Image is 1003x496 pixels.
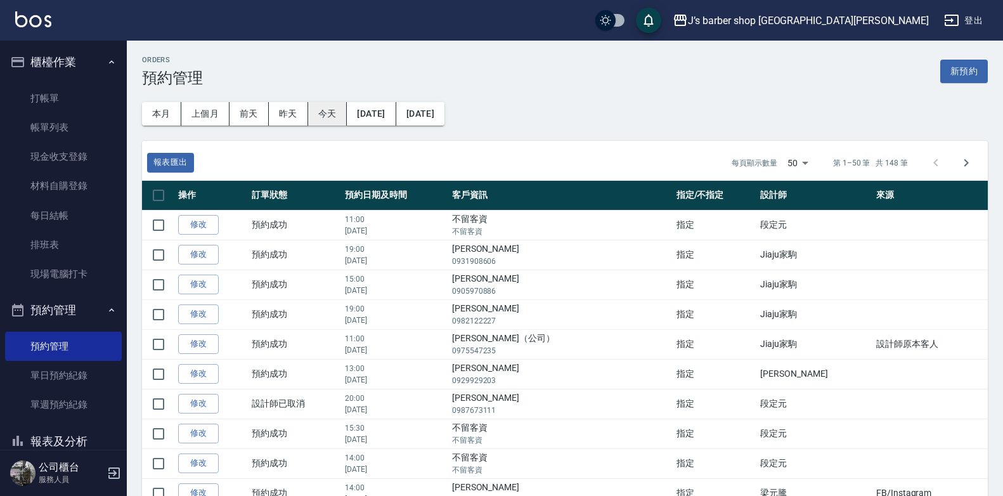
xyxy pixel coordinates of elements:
[181,102,230,126] button: 上個月
[178,364,219,384] a: 修改
[249,299,342,329] td: 預約成功
[782,146,813,180] div: 50
[673,329,758,359] td: 指定
[757,210,872,240] td: 段定元
[142,102,181,126] button: 本月
[673,359,758,389] td: 指定
[142,56,203,64] h2: Orders
[668,8,934,34] button: J’s barber shop [GEOGRAPHIC_DATA][PERSON_NAME]
[452,375,670,386] p: 0929929203
[452,285,670,297] p: 0905970886
[5,201,122,230] a: 每日結帳
[345,315,446,326] p: [DATE]
[673,181,758,211] th: 指定/不指定
[5,230,122,259] a: 排班表
[147,153,194,173] a: 報表匯出
[345,422,446,434] p: 15:30
[951,148,981,178] button: Go to next page
[178,245,219,264] a: 修改
[345,374,446,386] p: [DATE]
[449,210,673,240] td: 不留客資
[449,448,673,478] td: 不留客資
[449,419,673,448] td: 不留客資
[757,181,872,211] th: 設計師
[449,359,673,389] td: [PERSON_NAME]
[757,359,872,389] td: [PERSON_NAME]
[449,329,673,359] td: [PERSON_NAME]（公司）
[345,285,446,296] p: [DATE]
[449,299,673,329] td: [PERSON_NAME]
[178,394,219,414] a: 修改
[396,102,444,126] button: [DATE]
[249,210,342,240] td: 預約成功
[345,452,446,464] p: 14:00
[345,404,446,415] p: [DATE]
[5,259,122,289] a: 現場電腦打卡
[249,389,342,419] td: 設計師已取消
[673,419,758,448] td: 指定
[940,60,988,83] button: 新預約
[449,240,673,270] td: [PERSON_NAME]
[345,464,446,475] p: [DATE]
[452,405,670,416] p: 0987673111
[230,102,269,126] button: 前天
[39,461,103,474] h5: 公司櫃台
[757,299,872,329] td: Jiaju家駒
[345,333,446,344] p: 11:00
[345,393,446,404] p: 20:00
[449,389,673,419] td: [PERSON_NAME]
[5,142,122,171] a: 現金收支登錄
[345,273,446,285] p: 15:00
[5,113,122,142] a: 帳單列表
[673,389,758,419] td: 指定
[249,448,342,478] td: 預約成功
[5,332,122,361] a: 預約管理
[178,424,219,443] a: 修改
[757,389,872,419] td: 段定元
[673,299,758,329] td: 指定
[940,65,988,77] a: 新預約
[673,270,758,299] td: 指定
[757,448,872,478] td: 段定元
[5,84,122,113] a: 打帳單
[345,363,446,374] p: 13:00
[452,345,670,356] p: 0975547235
[345,434,446,445] p: [DATE]
[757,419,872,448] td: 段定元
[673,210,758,240] td: 指定
[452,434,670,446] p: 不留客資
[249,419,342,448] td: 預約成功
[5,390,122,419] a: 單週預約紀錄
[39,474,103,485] p: 服務人員
[5,425,122,458] button: 報表及分析
[345,214,446,225] p: 11:00
[452,315,670,327] p: 0982122227
[833,157,908,169] p: 第 1–50 筆 共 148 筆
[757,329,872,359] td: Jiaju家駒
[175,181,249,211] th: 操作
[345,225,446,237] p: [DATE]
[345,303,446,315] p: 19:00
[249,181,342,211] th: 訂單狀態
[673,240,758,270] td: 指定
[308,102,347,126] button: 今天
[673,448,758,478] td: 指定
[449,270,673,299] td: [PERSON_NAME]
[5,294,122,327] button: 預約管理
[452,464,670,476] p: 不留客資
[178,334,219,354] a: 修改
[5,171,122,200] a: 材料自購登錄
[178,454,219,473] a: 修改
[449,181,673,211] th: 客戶資訊
[347,102,396,126] button: [DATE]
[5,361,122,390] a: 單日預約紀錄
[345,244,446,255] p: 19:00
[757,240,872,270] td: Jiaju家駒
[249,270,342,299] td: 預約成功
[15,11,51,27] img: Logo
[345,255,446,266] p: [DATE]
[345,344,446,356] p: [DATE]
[178,275,219,294] a: 修改
[939,9,988,32] button: 登出
[178,215,219,235] a: 修改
